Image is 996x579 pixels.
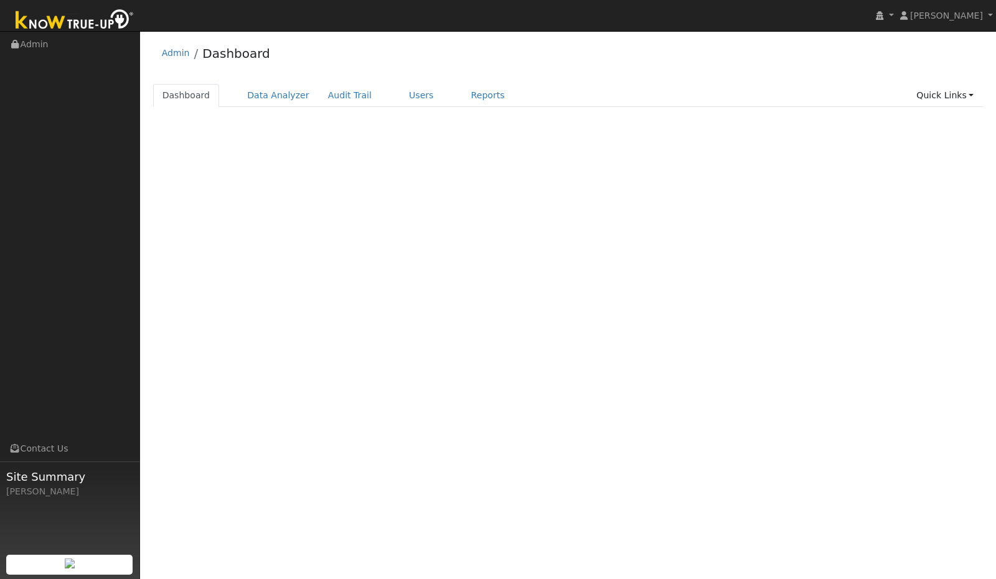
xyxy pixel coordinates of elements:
[910,11,983,21] span: [PERSON_NAME]
[6,468,133,485] span: Site Summary
[162,48,190,58] a: Admin
[6,485,133,498] div: [PERSON_NAME]
[400,84,443,107] a: Users
[65,558,75,568] img: retrieve
[907,84,983,107] a: Quick Links
[153,84,220,107] a: Dashboard
[202,46,270,61] a: Dashboard
[319,84,381,107] a: Audit Trail
[9,7,140,35] img: Know True-Up
[238,84,319,107] a: Data Analyzer
[462,84,514,107] a: Reports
